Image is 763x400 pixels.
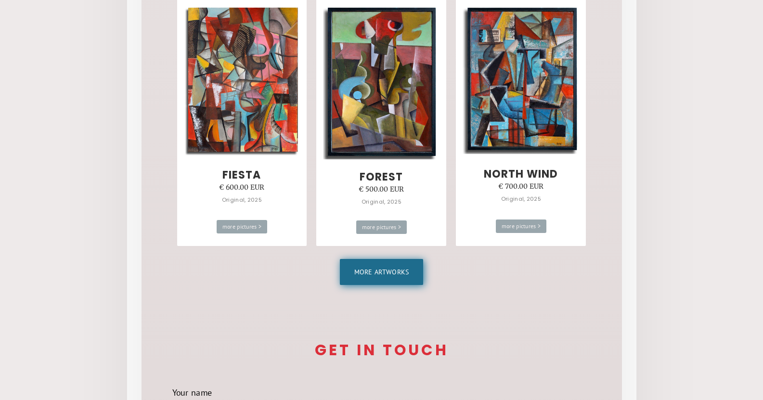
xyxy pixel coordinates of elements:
h4: north wind [484,168,558,180]
div: more pictures > [496,219,547,233]
div: more pictures > [356,220,407,234]
a: More artworks [340,259,424,285]
div: € 500.00 EUR [359,183,404,195]
label: Your name [172,387,591,399]
img: Painting, 80 w x 60 h cm, Oil on canvas [463,4,580,154]
img: Painting, 80 w x 60 h cm, Oil on canvas [183,3,300,155]
div: € 600.00 EUR [219,181,265,194]
h3: Get in touch [172,343,591,358]
h4: fiesta [222,169,261,181]
div: more pictures > [217,220,268,233]
div: Original, 2025 [222,194,262,206]
img: Painting, 50 w x 70 h cm, Oil on canvas [323,3,440,159]
h4: forest [360,171,403,183]
div: Original, 2025 [501,193,541,205]
div: Original, 2025 [362,195,401,208]
div: € 700.00 EUR [498,180,544,193]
